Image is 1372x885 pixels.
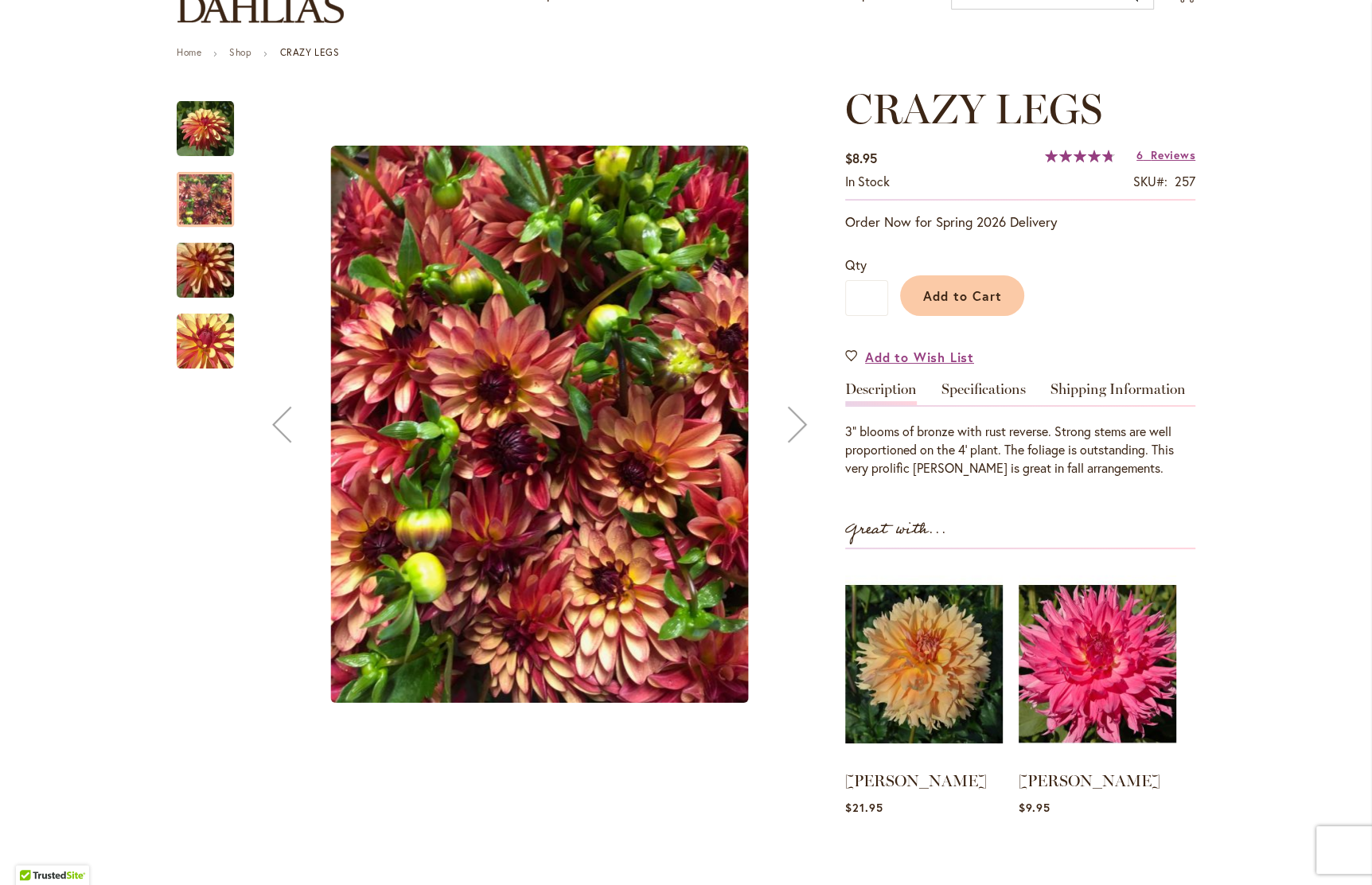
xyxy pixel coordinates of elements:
strong: SKU [1133,173,1167,189]
a: Home [177,46,201,58]
div: Product Images [250,85,902,764]
a: Add to Wish List [845,348,974,366]
a: [PERSON_NAME] [1019,771,1160,790]
button: Next [766,85,829,764]
img: HELEN RICHMOND [1019,565,1176,762]
div: 257 [1175,173,1195,191]
span: Add to Cart [923,287,1002,304]
span: $8.95 [845,150,877,166]
span: Reviews [1151,147,1195,162]
div: 96% [1045,150,1115,162]
img: CRAZY LEGS [331,146,749,703]
span: $21.95 [845,800,883,815]
span: In stock [845,173,890,189]
span: 6 [1136,147,1144,162]
span: Add to Wish List [865,348,974,366]
div: 3" blooms of bronze with rust reverse. Strong stems are well proportioned on the 4' plant. The fo... [845,423,1195,478]
button: Add to Cart [900,275,1024,316]
img: CRAZY LEGS [177,313,234,370]
div: CRAZY LEGSCRAZY LEGS [250,85,829,764]
img: KARMEL KORN [845,565,1003,762]
img: CRAZY LEGS [177,99,234,158]
a: Shipping Information [1050,382,1186,405]
button: Previous [250,85,314,764]
div: CRAZY LEGS [250,85,829,764]
div: CRAZY LEGS [177,298,234,368]
div: CRAZY LEGS [177,227,250,298]
div: CRAZY LEGS [177,85,250,156]
iframe: Launch Accessibility Center [12,828,57,873]
span: CRAZY LEGS [845,84,1102,134]
a: 6 Reviews [1136,147,1195,162]
div: Availability [845,173,890,191]
a: Specifications [941,382,1026,405]
img: CRAZY LEGS [148,232,263,309]
span: Qty [845,256,867,273]
p: Order Now for Spring 2026 Delivery [845,212,1195,232]
div: CRAZY LEGS [177,156,250,227]
div: Detailed Product Info [845,382,1195,478]
a: Shop [229,46,251,58]
a: [PERSON_NAME] [845,771,987,790]
strong: Great with... [845,517,947,543]
a: Description [845,382,917,405]
span: $9.95 [1019,800,1050,815]
strong: CRAZY LEGS [279,46,339,58]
